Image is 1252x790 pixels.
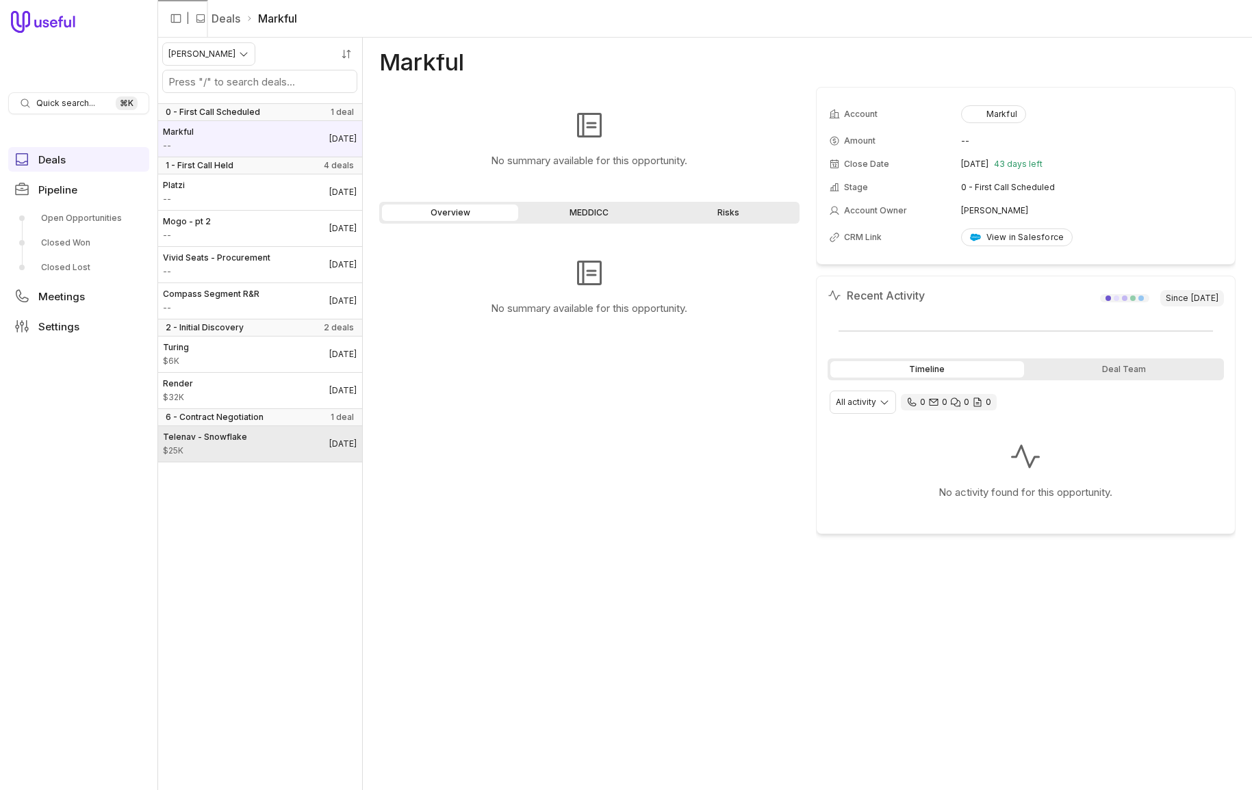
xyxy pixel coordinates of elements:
[163,289,259,300] span: Compass Segment R&R
[844,159,889,170] span: Close Date
[1160,290,1224,306] span: Since
[961,159,988,170] time: [DATE]
[329,223,357,234] time: Deal Close Date
[329,349,357,360] time: Deal Close Date
[186,10,190,27] span: |
[830,361,1025,378] div: Timeline
[331,107,354,118] span: 1 deal
[379,54,464,70] h1: Markful
[8,177,149,202] a: Pipeline
[163,127,194,137] span: Markful
[844,182,868,193] span: Stage
[660,205,796,221] a: Risks
[163,194,185,205] span: Amount
[491,153,687,169] p: No summary available for this opportunity.
[212,10,240,27] a: Deals
[961,105,1026,123] button: Markful
[331,412,354,423] span: 1 deal
[163,445,247,456] span: Amount
[163,342,189,353] span: Turing
[157,373,362,408] a: Render$32K[DATE]
[8,207,149,278] div: Pipeline submenu
[970,109,1017,120] div: Markful
[38,291,85,302] span: Meetings
[329,295,357,306] time: Deal Close Date
[157,283,362,319] a: Compass Segment R&R--[DATE]
[901,394,997,410] div: 0 calls and 0 email threads
[8,284,149,308] a: Meetings
[329,187,357,198] time: Deal Close Date
[521,205,657,221] a: MEDDICC
[8,207,149,229] a: Open Opportunities
[329,259,357,270] time: Deal Close Date
[970,232,1064,243] div: View in Salesforce
[961,130,1223,152] td: --
[844,205,907,216] span: Account Owner
[157,247,362,282] a: Vivid Seats - Procurement--[DATE]
[163,266,270,277] span: Amount
[166,322,244,333] span: 2 - Initial Discovery
[163,378,193,389] span: Render
[163,252,270,263] span: Vivid Seats - Procurement
[329,385,357,396] time: Deal Close Date
[961,200,1223,222] td: [PERSON_NAME]
[938,484,1112,501] p: No activity found for this opportunity.
[1027,361,1221,378] div: Deal Team
[163,356,189,367] span: Amount
[166,107,260,118] span: 0 - First Call Scheduled
[329,133,357,144] time: Deal Close Date
[157,426,362,462] a: Telenav - Snowflake$25K[DATE]
[994,159,1043,170] span: 43 days left
[324,160,354,171] span: 4 deals
[828,287,925,304] h2: Recent Activity
[329,438,357,449] time: Deal Close Date
[844,135,876,146] span: Amount
[491,300,687,317] p: No summary available for this opportunity.
[157,337,362,372] a: Turing$6K[DATE]
[38,155,66,165] span: Deals
[324,322,354,333] span: 2 deals
[844,232,882,243] span: CRM Link
[163,70,357,92] input: Search deals by name
[166,8,186,29] button: Collapse sidebar
[163,230,211,241] span: Amount
[8,256,149,278] a: Closed Lost
[246,10,297,27] li: Markful
[163,140,194,151] span: Amount
[38,321,79,332] span: Settings
[844,109,878,120] span: Account
[8,147,149,172] a: Deals
[163,392,193,403] span: Amount
[961,176,1223,198] td: 0 - First Call Scheduled
[382,205,518,221] a: Overview
[166,160,233,171] span: 1 - First Call Held
[1191,293,1218,304] time: [DATE]
[36,98,95,109] span: Quick search...
[8,314,149,339] a: Settings
[116,96,138,110] kbd: ⌘ K
[38,185,77,195] span: Pipeline
[961,228,1073,246] a: View in Salesforce
[157,211,362,246] a: Mogo - pt 2--[DATE]
[163,216,211,227] span: Mogo - pt 2
[166,412,264,423] span: 6 - Contract Negotiation
[157,38,363,790] nav: Deals
[157,121,362,157] a: Markful--[DATE]
[336,44,357,64] button: Sort by
[163,432,247,443] span: Telenav - Snowflake
[157,174,362,210] a: Platzi--[DATE]
[163,302,259,313] span: Amount
[163,180,185,191] span: Platzi
[8,232,149,254] a: Closed Won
